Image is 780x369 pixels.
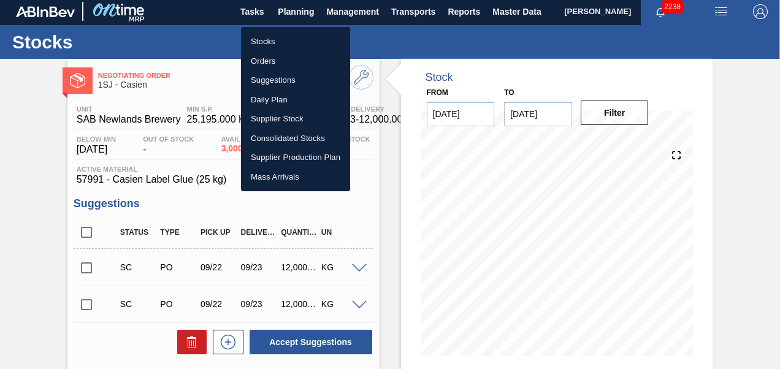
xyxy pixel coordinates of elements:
a: Daily Plan [241,90,350,110]
a: Supplier Production Plan [241,148,350,167]
a: Stocks [241,32,350,51]
a: Consolidated Stocks [241,129,350,148]
a: Mass Arrivals [241,167,350,187]
a: Orders [241,51,350,71]
a: Suggestions [241,70,350,90]
a: Supplier Stock [241,109,350,129]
